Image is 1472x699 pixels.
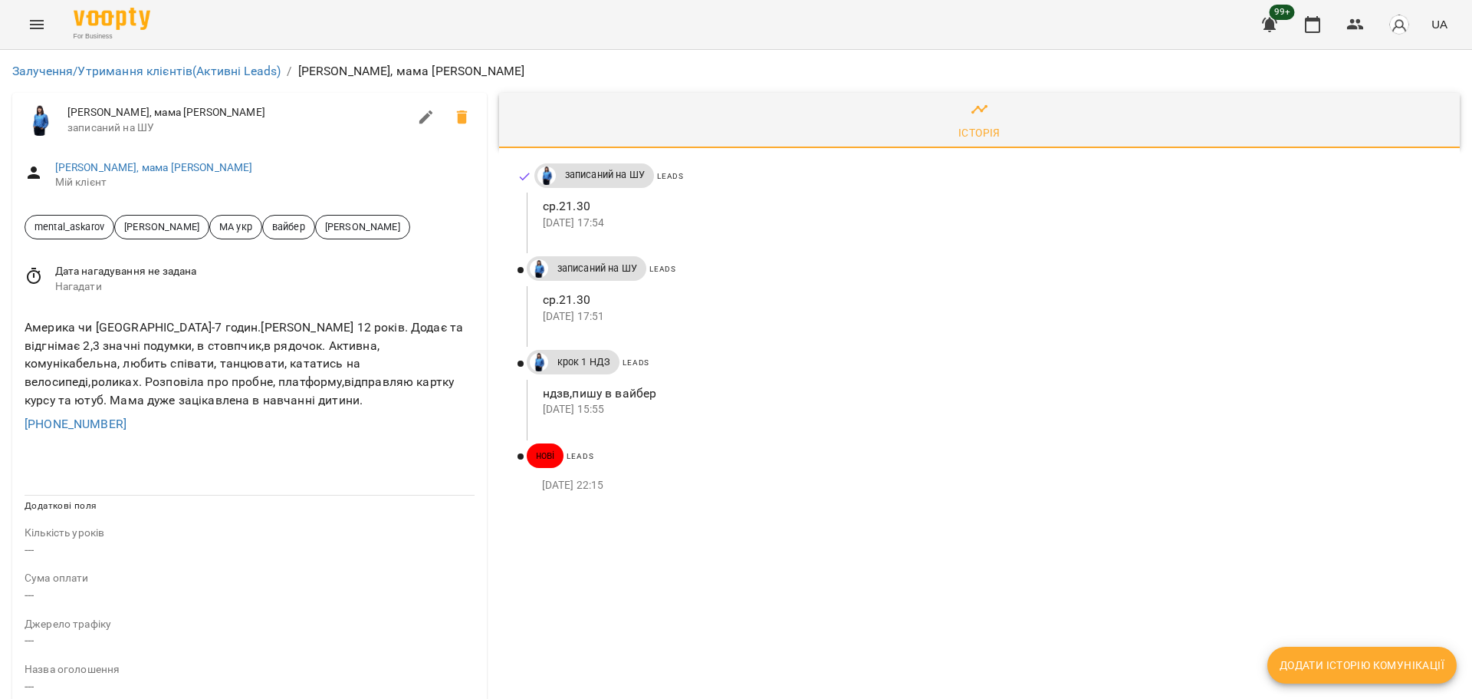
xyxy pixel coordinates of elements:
img: avatar_s.png [1388,14,1410,35]
li: / [287,62,291,81]
p: field-description [25,617,475,632]
img: Дащенко Аня [530,353,548,371]
span: записаний на ШУ [548,262,646,275]
p: --- [25,631,475,650]
span: Leads [649,265,676,273]
a: Дащенко Аня [527,259,548,278]
img: Дащенко Аня [537,167,556,185]
span: Leads [567,452,593,460]
span: UA [1431,16,1447,32]
p: field-description [25,526,475,541]
span: вайбер [263,219,314,234]
span: mental_askarov [25,219,113,234]
span: 99+ [1270,5,1295,20]
button: UA [1425,10,1454,38]
p: [DATE] 15:55 [543,402,1435,417]
p: [PERSON_NAME], мама [PERSON_NAME] [298,62,525,81]
span: Дата нагадування не задана [55,264,475,279]
div: Історія [958,124,1001,142]
p: [DATE] 22:15 [542,478,1435,493]
span: Нагадати [55,279,475,295]
span: нові [527,449,564,463]
p: --- [25,586,475,605]
img: Дащенко Аня [530,259,548,278]
button: Додати історію комунікації [1267,647,1457,684]
a: Дащенко Аня [534,167,556,185]
span: Leads [657,172,684,180]
img: Дащенко Аня [25,105,55,136]
span: крок 1 НДЗ [548,355,619,369]
span: [PERSON_NAME] [316,219,409,234]
span: Мій клієнт [55,175,475,190]
p: field-description [25,662,475,678]
p: --- [25,541,475,559]
a: Залучення/Утримання клієнтів(Активні Leads) [12,64,281,78]
span: записаний на ШУ [67,120,408,136]
img: Voopty Logo [74,8,150,30]
p: [DATE] 17:51 [543,309,1435,325]
span: Додаткові поля [25,500,97,511]
span: записаний на ШУ [556,168,654,182]
a: Дащенко Аня [527,353,548,371]
span: Додати історію комунікації [1280,656,1444,674]
span: Leads [623,358,649,367]
p: [DATE] 17:54 [543,216,1435,231]
p: ср.21.30 [543,197,1435,216]
nav: breadcrumb [12,62,1460,81]
span: For Business [74,31,150,41]
span: [PERSON_NAME], мама [PERSON_NAME] [67,105,408,120]
button: Menu [18,6,55,43]
a: [PERSON_NAME], мама [PERSON_NAME] [55,161,253,173]
div: Америка чи [GEOGRAPHIC_DATA]-7 годин.[PERSON_NAME] 12 років. Додає та відгнімає 2,3 значні подумк... [21,315,478,412]
p: --- [25,678,475,696]
span: МА укр [210,219,261,234]
p: field-description [25,571,475,586]
p: ндзв,пишу в вайбер [543,384,1435,403]
p: ср.21.30 [543,291,1435,309]
a: [PHONE_NUMBER] [25,417,127,431]
span: [PERSON_NAME] [115,219,209,234]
